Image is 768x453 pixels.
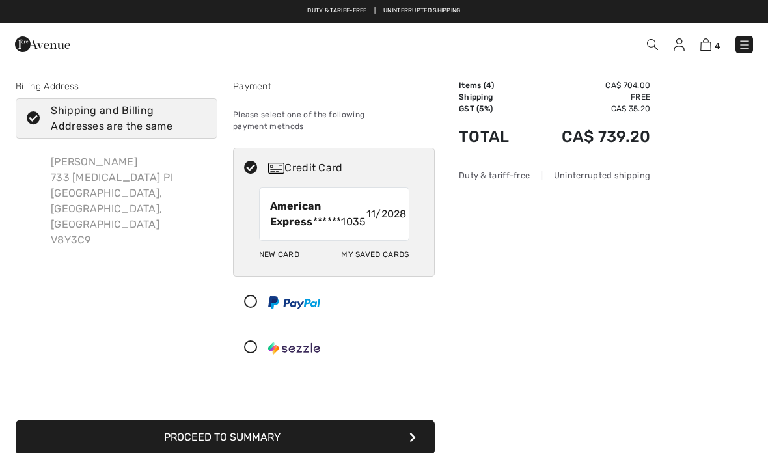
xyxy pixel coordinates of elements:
td: Total [459,115,528,159]
td: Items ( ) [459,79,528,91]
td: Shipping [459,91,528,103]
span: 4 [486,81,491,90]
div: Payment [233,79,435,93]
td: Free [528,91,650,103]
td: CA$ 35.20 [528,103,650,115]
div: Shipping and Billing Addresses are the same [51,103,198,134]
a: 1ère Avenue [15,37,70,49]
img: PayPal [268,296,320,309]
td: CA$ 704.00 [528,79,650,91]
td: CA$ 739.20 [528,115,650,159]
div: Credit Card [268,160,426,176]
img: Sezzle [268,342,320,355]
img: Credit Card [268,163,284,174]
div: My Saved Cards [341,243,409,266]
div: Billing Address [16,79,217,93]
img: Menu [738,38,751,51]
span: 11/2028 [366,206,407,222]
img: Shopping Bag [700,38,711,51]
img: Search [647,39,658,50]
div: New Card [259,243,299,266]
div: Please select one of the following payment methods [233,98,435,143]
span: 4 [715,41,720,51]
div: [PERSON_NAME] 733 [MEDICAL_DATA] Pl [GEOGRAPHIC_DATA], [GEOGRAPHIC_DATA], [GEOGRAPHIC_DATA] V8Y3C9 [40,144,217,258]
strong: American Express [270,200,321,228]
img: My Info [674,38,685,51]
div: Duty & tariff-free | Uninterrupted shipping [459,169,650,182]
img: 1ère Avenue [15,31,70,57]
a: 4 [700,36,720,52]
td: GST (5%) [459,103,528,115]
